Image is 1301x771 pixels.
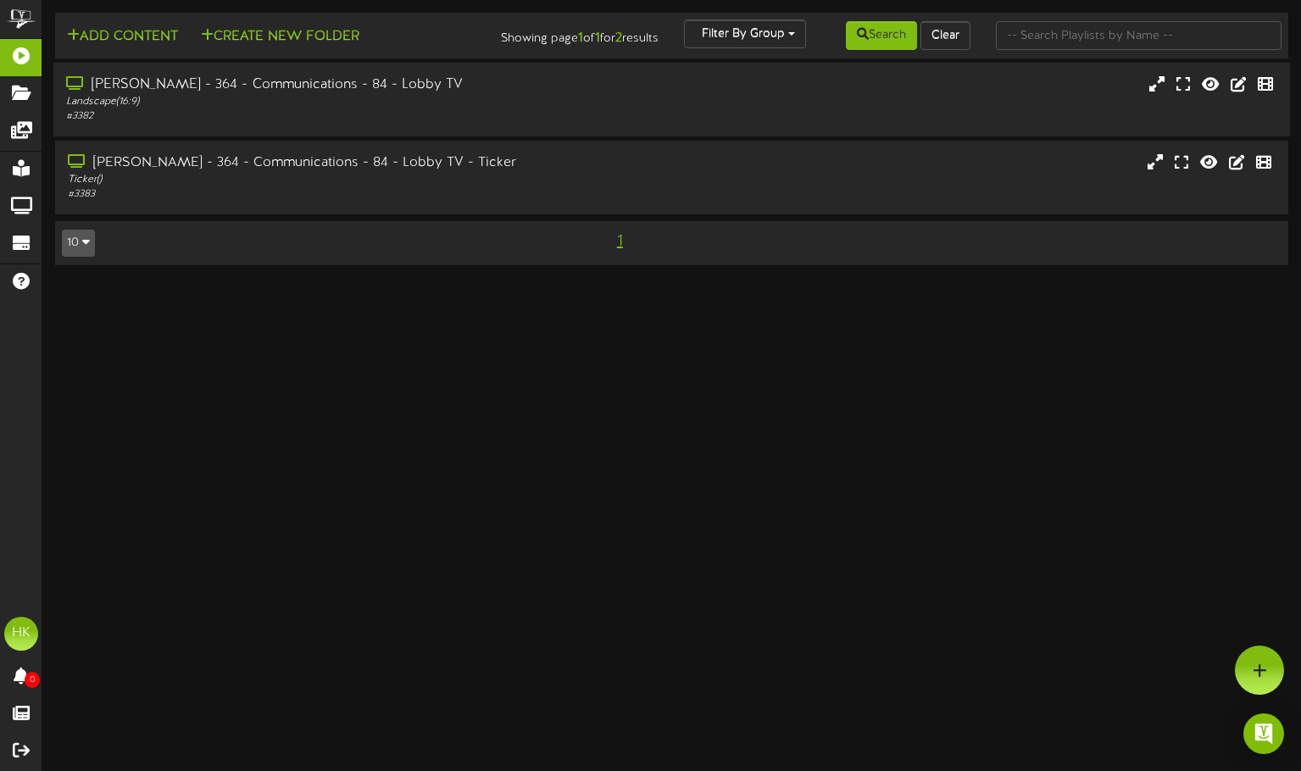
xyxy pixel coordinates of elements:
[684,19,806,48] button: Filter By Group
[62,26,183,47] button: Add Content
[920,21,970,50] button: Clear
[595,31,600,46] strong: 1
[578,31,583,46] strong: 1
[66,109,556,124] div: # 3382
[613,232,627,251] span: 1
[68,187,556,202] div: # 3383
[68,173,556,187] div: Ticker ( )
[615,31,622,46] strong: 2
[996,21,1282,50] input: -- Search Playlists by Name --
[62,230,95,257] button: 10
[1243,713,1284,754] div: Open Intercom Messenger
[464,19,672,48] div: Showing page of for results
[66,75,556,95] div: [PERSON_NAME] - 364 - Communications - 84 - Lobby TV
[68,153,556,173] div: [PERSON_NAME] - 364 - Communications - 84 - Lobby TV - Ticker
[196,26,364,47] button: Create New Folder
[25,672,40,688] span: 0
[66,95,556,109] div: Landscape ( 16:9 )
[846,21,917,50] button: Search
[4,617,38,651] div: HK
